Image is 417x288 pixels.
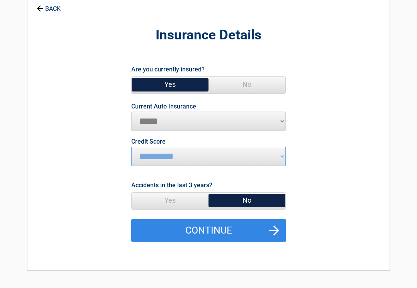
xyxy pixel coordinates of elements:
[208,193,285,208] span: No
[70,26,347,44] h2: Insurance Details
[131,64,205,75] label: Are you currently insured?
[131,139,166,145] label: Credit Score
[132,193,208,208] span: Yes
[208,77,285,92] span: No
[132,77,208,92] span: Yes
[131,219,286,242] button: Continue
[131,180,212,190] label: Accidents in the last 3 years?
[131,103,196,110] label: Current Auto Insurance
